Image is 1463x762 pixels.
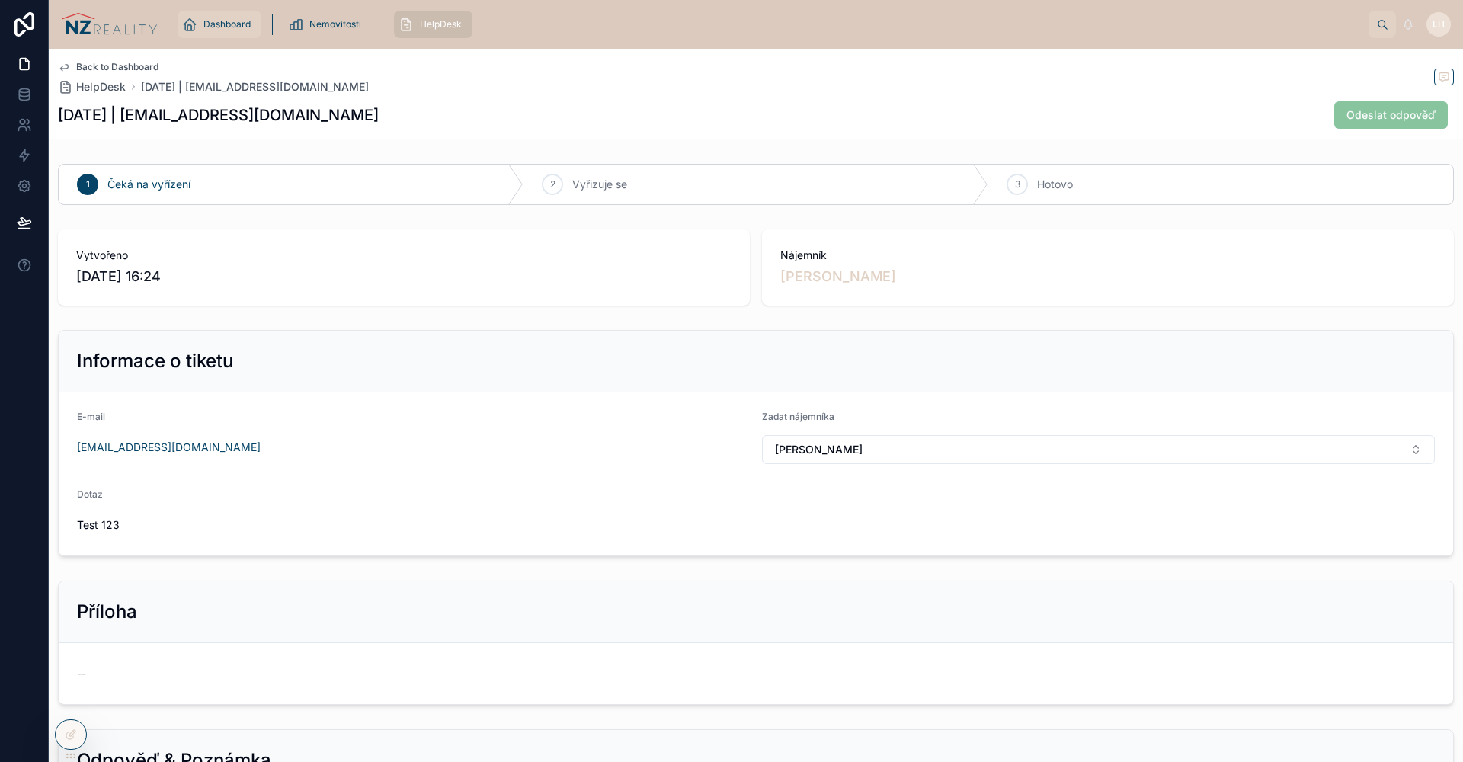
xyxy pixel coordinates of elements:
span: 2 [550,178,555,190]
h1: [DATE] | [EMAIL_ADDRESS][DOMAIN_NAME] [58,104,379,126]
a: Nemovitosti [283,11,372,38]
span: [PERSON_NAME] [775,442,863,457]
span: Back to Dashboard [76,61,158,73]
a: [PERSON_NAME] [780,266,896,287]
span: E-mail [77,411,105,422]
span: [DATE] 16:24 [76,266,731,287]
span: Čeká na vyřízení [107,177,190,192]
a: HelpDesk [58,79,126,94]
span: Nájemník [780,248,1436,263]
span: Zadat nájemníka [762,411,834,422]
span: Test 123 [77,517,1435,533]
span: Nemovitosti [309,18,361,30]
a: HelpDesk [394,11,472,38]
span: HelpDesk [76,79,126,94]
span: Dashboard [203,18,251,30]
span: -- [77,666,86,681]
span: Dotaz [77,488,103,500]
h2: Příloha [77,600,137,624]
span: 1 [86,178,90,190]
span: Vyřizuje se [572,177,627,192]
a: [DATE] | [EMAIL_ADDRESS][DOMAIN_NAME] [141,79,369,94]
span: Vytvořeno [76,248,731,263]
div: scrollable content [170,8,1369,41]
button: Select Button [762,435,1435,464]
h2: Informace o tiketu [77,349,233,373]
span: HelpDesk [420,18,462,30]
a: Back to Dashboard [58,61,158,73]
span: Hotovo [1037,177,1073,192]
img: App logo [61,12,158,37]
span: LH [1433,18,1445,30]
a: [EMAIL_ADDRESS][DOMAIN_NAME] [77,440,261,455]
a: Dashboard [178,11,261,38]
span: 3 [1015,178,1020,190]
